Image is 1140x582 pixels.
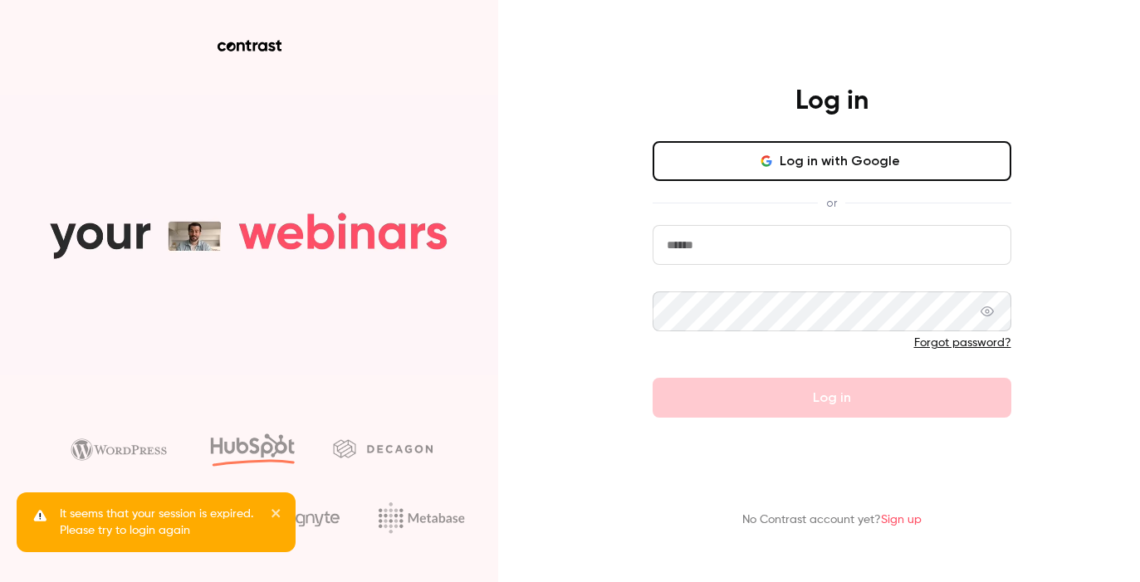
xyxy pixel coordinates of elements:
[818,194,845,212] span: or
[60,506,259,539] p: It seems that your session is expired. Please try to login again
[653,141,1011,181] button: Log in with Google
[914,337,1011,349] a: Forgot password?
[795,85,868,118] h4: Log in
[271,506,282,526] button: close
[742,511,922,529] p: No Contrast account yet?
[881,514,922,526] a: Sign up
[333,439,433,457] img: decagon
